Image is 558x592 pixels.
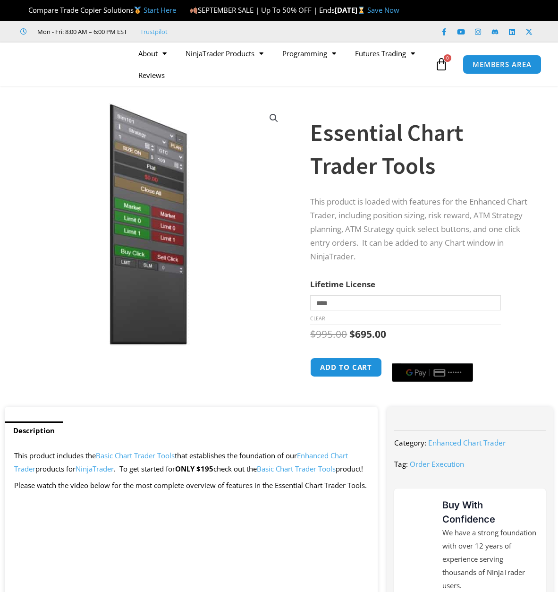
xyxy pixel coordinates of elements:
h3: Buy With Confidence [442,498,536,526]
iframe: Secure payment input frame [390,356,475,357]
strong: [DATE] [335,5,367,15]
span: Tag: [394,459,408,469]
button: Buy with GPay [392,363,473,382]
a: Futures Trading [346,43,424,64]
a: View full-screen image gallery [265,110,282,127]
a: MEMBERS AREA [463,55,541,74]
p: This product is loaded with features for the Enhanced Chart Trader, including position sizing, ri... [310,195,534,264]
a: Basic Chart Trader Tools [96,451,175,460]
a: Programming [273,43,346,64]
a: Order Execution [410,459,464,469]
img: 🥇 [134,7,141,14]
p: We have a strong foundation with over 12 years of experience serving thousands of NinjaTrader users. [442,526,536,592]
span: $ [349,327,355,341]
a: Enhanced Chart Trader [428,438,506,447]
label: Lifetime License [310,279,375,290]
a: Trustpilot [140,26,168,37]
img: Essential Chart Trader Tools [7,103,289,345]
h1: Essential Chart Trader Tools [310,116,534,182]
span: Mon - Fri: 8:00 AM – 6:00 PM EST [35,26,127,37]
a: NinjaTrader [76,464,114,473]
img: 🏆 [21,7,28,14]
a: Start Here [144,5,176,15]
a: Description [5,421,63,440]
strong: ONLY $195 [175,464,213,473]
a: Clear options [310,315,325,322]
a: About [129,43,176,64]
img: LogoAI | Affordable Indicators – NinjaTrader [17,47,118,81]
button: Add to cart [310,358,382,377]
p: This product includes the that establishes the foundation of our products for . To get started for [14,449,368,476]
span: Compare Trade Copier Solutions [20,5,176,15]
span: Category: [394,438,426,447]
img: ⌛ [358,7,365,14]
span: $ [310,327,316,341]
bdi: 695.00 [349,327,386,341]
span: SEPTEMBER SALE | Up To 50% OFF | Ends [190,5,335,15]
a: Basic Chart Trader Tools [257,464,336,473]
img: mark thumbs good 43913 | Affordable Indicators – NinjaTrader [404,532,431,559]
a: 0 [421,51,462,78]
img: 🍂 [190,7,197,14]
text: •••••• [448,369,462,376]
nav: Menu [129,43,432,86]
a: NinjaTrader Products [176,43,273,64]
a: Save Now [367,5,399,15]
span: 0 [444,54,451,62]
span: MEMBERS AREA [473,61,532,68]
span: check out the product! [213,464,363,473]
p: Please watch the video below for the most complete overview of features in the Essential Chart Tr... [14,479,368,492]
a: Reviews [129,64,174,86]
bdi: 995.00 [310,327,347,341]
